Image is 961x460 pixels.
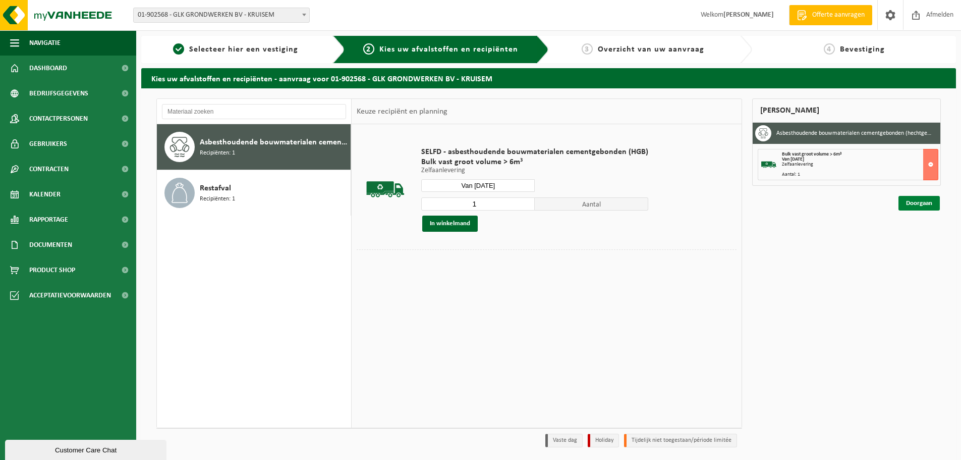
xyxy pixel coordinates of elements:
[782,151,841,157] span: Bulk vast groot volume > 6m³
[421,167,648,174] p: Zelfaanlevering
[545,434,583,447] li: Vaste dag
[189,45,298,54] span: Selecteer hier een vestiging
[29,258,75,283] span: Product Shop
[624,434,737,447] li: Tijdelijk niet toegestaan/période limitée
[363,43,374,55] span: 2
[421,179,535,192] input: Selecteer datum
[723,11,774,19] strong: [PERSON_NAME]
[598,45,704,54] span: Overzicht van uw aanvraag
[782,162,938,167] div: Zelfaanlevering
[29,56,67,81] span: Dashboard
[752,98,941,123] div: [PERSON_NAME]
[133,8,310,23] span: 01-902568 - GLK GRONDWERKEN BV - KRUISEM
[421,157,648,167] span: Bulk vast groot volume > 6m³
[782,172,938,177] div: Aantal: 1
[29,182,61,207] span: Kalender
[29,81,88,106] span: Bedrijfsgegevens
[898,196,940,211] a: Doorgaan
[29,157,69,182] span: Contracten
[29,30,61,56] span: Navigatie
[782,157,804,162] strong: Van [DATE]
[29,207,68,232] span: Rapportage
[134,8,309,22] span: 01-902568 - GLK GRONDWERKEN BV - KRUISEM
[789,5,872,25] a: Offerte aanvragen
[200,136,348,148] span: Asbesthoudende bouwmaterialen cementgebonden (hechtgebonden)
[588,434,619,447] li: Holiday
[535,197,648,211] span: Aantal
[840,45,885,54] span: Bevestiging
[810,10,867,20] span: Offerte aanvragen
[157,170,351,216] button: Restafval Recipiënten: 1
[5,438,168,460] iframe: chat widget
[200,182,231,194] span: Restafval
[146,43,325,56] a: 1Selecteer hier een vestiging
[200,148,235,158] span: Recipiënten: 1
[29,106,88,131] span: Contactpersonen
[141,68,956,88] h2: Kies uw afvalstoffen en recipiënten - aanvraag voor 01-902568 - GLK GRONDWERKEN BV - KRUISEM
[776,125,933,141] h3: Asbesthoudende bouwmaterialen cementgebonden (hechtgebonden)
[421,147,648,157] span: SELFD - asbesthoudende bouwmaterialen cementgebonden (HGB)
[422,216,478,232] button: In winkelmand
[582,43,593,55] span: 3
[173,43,184,55] span: 1
[379,45,518,54] span: Kies uw afvalstoffen en recipiënten
[157,124,351,170] button: Asbesthoudende bouwmaterialen cementgebonden (hechtgebonden) Recipiënten: 1
[29,232,72,258] span: Documenten
[200,194,235,204] span: Recipiënten: 1
[29,131,67,157] span: Gebruikers
[352,99,453,124] div: Keuze recipiënt en planning
[162,104,346,119] input: Materiaal zoeken
[29,283,111,308] span: Acceptatievoorwaarden
[824,43,835,55] span: 4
